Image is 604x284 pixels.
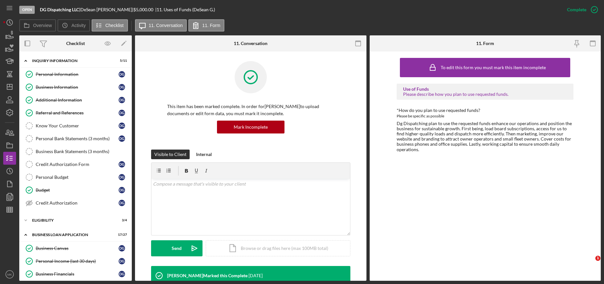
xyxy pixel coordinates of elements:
div: Visible to Client [154,150,186,159]
div: 11. Conversation [234,41,267,46]
div: $5,000.00 [133,7,155,12]
button: Internal [193,150,215,159]
div: 3 / 4 [115,218,127,222]
a: Business Bank Statements (3 months) [23,145,129,158]
div: [PERSON_NAME] Marked this Complete [167,273,248,278]
div: Referral and References [36,110,119,115]
button: Send [151,240,203,256]
div: D G [119,123,125,129]
text: MK [7,273,12,276]
div: Personal Budget [36,175,119,180]
div: Credit Authorization Form [36,162,119,167]
div: Send [172,240,182,256]
div: 17 / 27 [115,233,127,237]
div: Personal Income (last 30 days) [36,259,119,264]
div: D G [119,135,125,142]
a: Personal Bank Statements (3 months)DG [23,132,129,145]
a: Personal BudgetDG [23,171,129,184]
div: Internal [196,150,212,159]
div: *How do you plan to use requested funds? [397,108,573,113]
button: Complete [561,3,601,16]
div: Business Bank Statements (3 months) [36,149,128,154]
div: Please be specific as possible [397,113,573,119]
div: Business Canvas [36,246,119,251]
div: ELIGIBILITY [32,218,111,222]
div: D G [119,71,125,78]
a: Know Your CustomerDG [23,119,129,132]
a: BudgetDG [23,184,129,197]
div: Business Information [36,85,119,90]
div: Budget [36,188,119,193]
button: Overview [19,19,56,32]
div: | [40,7,80,12]
b: DG Dispatching LLC [40,7,79,12]
a: Business CanvasDG [23,242,129,255]
div: D G [119,97,125,103]
div: D G [119,84,125,90]
div: Credit Authorization [36,200,119,206]
iframe: Intercom live chat [582,256,598,271]
label: 11. Form [202,23,220,28]
button: Visible to Client [151,150,190,159]
div: 11. Form [476,41,494,46]
div: D G [119,161,125,168]
div: 5 / 11 [115,59,127,63]
button: 11. Form [188,19,224,32]
a: Business FinancialsDG [23,268,129,280]
div: Open [19,6,35,14]
div: | 11. Uses of Funds (DeSean G.) [155,7,215,12]
div: Checklist [66,41,85,46]
div: D G [119,258,125,264]
button: Checklist [92,19,128,32]
div: Know Your Customer [36,123,119,128]
button: 11. Conversation [135,19,187,32]
p: This item has been marked complete. In order for [PERSON_NAME] to upload documents or edit form d... [167,103,334,117]
span: 1 [595,256,600,261]
a: Business InformationDG [23,81,129,94]
button: Activity [58,19,90,32]
a: Additional InformationDG [23,94,129,106]
div: DeSean [PERSON_NAME] | [80,7,133,12]
a: Referral and ReferencesDG [23,106,129,119]
a: Personal Income (last 30 days)DG [23,255,129,268]
div: INQUIRY INFORMATION [32,59,111,63]
button: MK [3,268,16,281]
div: BUSINESS LOAN APPLICATION [32,233,111,237]
a: Credit AuthorizationDG [23,197,129,209]
label: 11. Conversation [149,23,183,28]
label: Activity [71,23,86,28]
time: 2025-08-08 14:00 [248,273,263,278]
div: D G [119,271,125,277]
label: Overview [33,23,52,28]
div: Personal Information [36,72,119,77]
div: Mark Incomplete [234,121,268,133]
div: D G [119,200,125,206]
button: Mark Incomplete [217,121,284,133]
div: Complete [567,3,586,16]
div: D G [119,110,125,116]
label: Checklist [105,23,124,28]
div: D G [119,245,125,252]
div: Personal Bank Statements (3 months) [36,136,119,141]
a: Personal InformationDG [23,68,129,81]
div: D G [119,187,125,193]
div: Business Financials [36,271,119,277]
div: Additional Information [36,97,119,103]
div: Please describe how you plan to use requested funds. [403,92,567,97]
div: Dg Dispatching plan to use the requested funds enhance our operations and position the business f... [397,121,573,152]
a: Credit Authorization FormDG [23,158,129,171]
div: Use of Funds [403,87,567,92]
div: D G [119,174,125,180]
div: To edit this form you must mark this item incomplete [441,65,546,70]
